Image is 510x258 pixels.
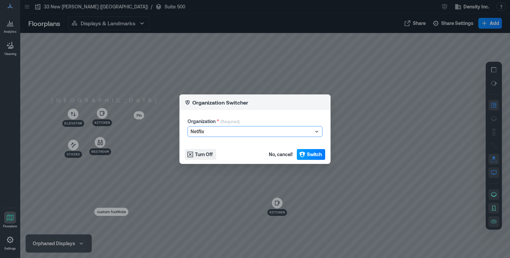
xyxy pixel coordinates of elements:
[195,151,213,158] span: Turn Off
[185,149,216,160] button: Turn Off
[297,149,325,160] button: Switch
[269,151,293,158] span: No, cancel!
[307,151,322,158] span: Switch
[267,149,295,160] button: No, cancel!
[192,98,248,107] p: Organization Switcher
[188,118,219,125] label: Organization
[220,119,240,126] p: (Required)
